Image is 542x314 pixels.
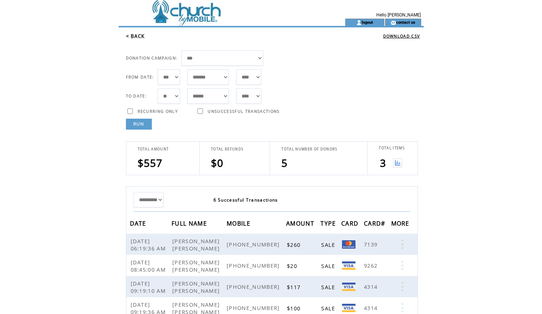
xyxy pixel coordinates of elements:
span: SALE [321,241,337,248]
span: [PHONE_NUMBER] [227,283,282,290]
span: TOTAL NUMBER OF DONORS [281,147,337,152]
img: Visa [342,304,355,312]
span: SALE [321,283,337,291]
span: RECURRING ONLY [138,109,178,114]
span: 7139 [364,241,379,248]
a: AMOUNT [286,221,316,225]
span: $117 [287,283,302,291]
img: View graph [393,158,402,168]
a: FULL NAME [172,221,209,225]
span: 5 [281,156,288,170]
img: contact_us_icon.gif [391,20,396,26]
span: $0 [211,156,224,170]
span: CARD [341,218,360,231]
span: $557 [138,156,163,170]
img: Mastercard [342,240,355,249]
span: 9262 [364,262,379,269]
span: TOTAL AMOUNT [138,147,169,152]
a: CARD [341,221,360,225]
span: CARD# [364,218,387,231]
span: 6 Successful Transactions [214,197,278,203]
a: TYPE [320,221,338,225]
span: [DATE] 08:45:00 AM [131,259,168,273]
span: SALE [321,262,337,269]
a: RUN [126,119,152,130]
span: DATE [130,218,148,231]
span: FROM DATE: [126,74,154,80]
span: TOTAL REFUNDS [211,147,243,152]
span: Hello [PERSON_NAME] [376,12,421,18]
a: MOBILE [227,221,252,225]
a: < BACK [126,33,145,39]
span: [PHONE_NUMBER] [227,262,282,269]
span: UNSUCCESSFUL TRANSACTIONS [208,109,280,114]
span: [DATE] 09:19:10 AM [131,280,168,294]
span: $20 [287,262,299,269]
span: [PERSON_NAME] [PERSON_NAME] [172,259,222,273]
img: Visa [342,261,355,270]
a: contact us [396,20,415,24]
span: $260 [287,241,302,248]
span: [DATE] 06:19:36 AM [131,237,168,252]
a: DATE [130,221,148,225]
span: $100 [287,305,302,312]
span: 4314 [364,283,379,290]
span: DONATION CAMPAIGN: [126,55,178,61]
span: [PERSON_NAME] [PERSON_NAME] [172,237,222,252]
img: account_icon.gif [356,20,362,26]
span: TO DATE: [126,93,147,99]
span: [PHONE_NUMBER] [227,304,282,311]
a: DOWNLOAD CSV [383,34,420,39]
span: 4314 [364,304,379,311]
span: SALE [321,305,337,312]
img: Visa [342,283,355,291]
span: AMOUNT [286,218,316,231]
span: [PHONE_NUMBER] [227,241,282,248]
a: CARD# [364,221,387,225]
span: FULL NAME [172,218,209,231]
span: MOBILE [227,218,252,231]
span: TYPE [320,218,338,231]
span: 3 [380,156,386,170]
span: MORE [391,218,411,231]
a: logout [362,20,373,24]
span: TOTAL ITEMS [379,146,405,150]
span: [PERSON_NAME] [PERSON_NAME] [172,280,222,294]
